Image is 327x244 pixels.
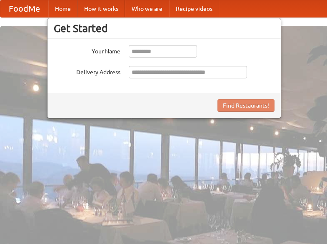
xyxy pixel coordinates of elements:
[0,0,48,17] a: FoodMe
[169,0,219,17] a: Recipe videos
[54,66,120,76] label: Delivery Address
[217,99,275,112] button: Find Restaurants!
[48,0,77,17] a: Home
[54,45,120,55] label: Your Name
[125,0,169,17] a: Who we are
[54,22,275,35] h3: Get Started
[77,0,125,17] a: How it works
